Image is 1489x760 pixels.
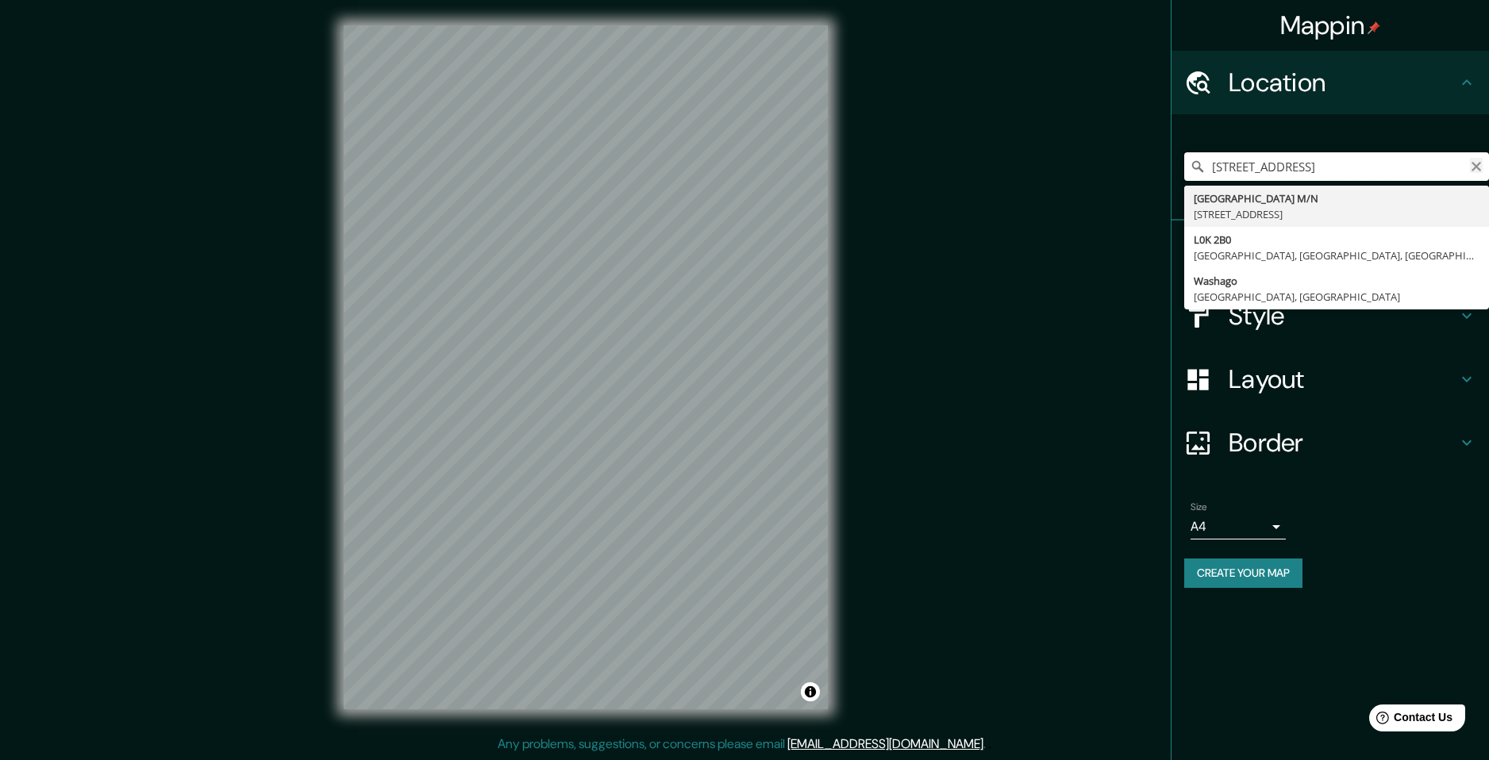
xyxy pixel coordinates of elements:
div: Layout [1172,347,1489,411]
div: [GEOGRAPHIC_DATA] M/N [1194,190,1479,206]
p: Any problems, suggestions, or concerns please email . [498,735,986,754]
h4: Mappin [1280,10,1381,41]
div: Location [1172,51,1489,114]
h4: Layout [1229,363,1457,395]
h4: Style [1229,300,1457,332]
h4: Location [1229,67,1457,98]
label: Size [1191,501,1207,514]
div: Washago [1194,273,1479,289]
div: A4 [1191,514,1286,539]
div: . [988,735,991,754]
h4: Border [1229,427,1457,459]
div: . [986,735,988,754]
div: [STREET_ADDRESS] [1194,206,1479,222]
iframe: Help widget launcher [1348,698,1472,743]
div: Style [1172,284,1489,347]
div: Border [1172,411,1489,474]
div: Pins [1172,221,1489,284]
img: pin-icon.png [1368,21,1380,34]
button: Clear [1470,158,1483,173]
div: [GEOGRAPHIC_DATA], [GEOGRAPHIC_DATA], [GEOGRAPHIC_DATA] [1194,248,1479,263]
input: Pick your city or area [1184,152,1489,181]
div: [GEOGRAPHIC_DATA], [GEOGRAPHIC_DATA] [1194,289,1479,305]
button: Toggle attribution [801,682,820,701]
button: Create your map [1184,558,1302,588]
canvas: Map [344,25,828,709]
div: L0K 2B0 [1194,232,1479,248]
a: [EMAIL_ADDRESS][DOMAIN_NAME] [787,735,983,752]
